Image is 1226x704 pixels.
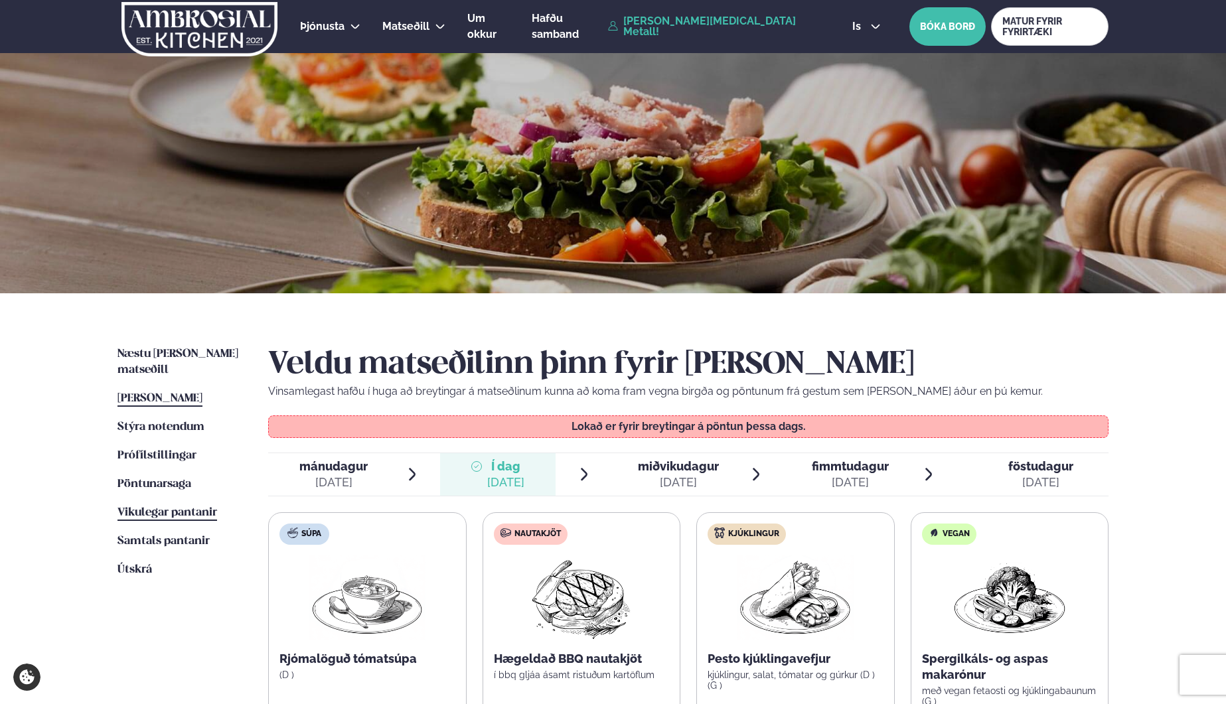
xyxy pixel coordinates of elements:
img: soup.svg [287,528,298,538]
a: [PERSON_NAME][MEDICAL_DATA] Metall! [608,16,821,37]
img: logo [120,2,279,56]
a: Hafðu samband [532,11,601,42]
span: Stýra notendum [117,421,204,433]
span: föstudagur [1008,459,1073,473]
img: beef.svg [500,528,511,538]
a: Cookie settings [13,664,40,691]
span: [PERSON_NAME] [117,393,202,404]
img: Soup.png [309,555,425,640]
p: í bbq gljáa ásamt ristuðum kartöflum [494,669,670,680]
img: Vegan.svg [929,528,939,538]
a: Næstu [PERSON_NAME] matseðill [117,346,242,378]
span: Þjónusta [300,20,345,33]
div: [DATE] [487,474,524,490]
span: Útskrá [117,564,152,575]
a: Vikulegar pantanir [117,505,217,521]
a: Samtals pantanir [117,533,210,549]
img: chicken.svg [714,528,725,538]
span: mánudagur [299,459,368,473]
button: is [842,21,891,32]
a: Þjónusta [300,19,345,35]
p: Rjómalöguð tómatsúpa [279,651,455,667]
p: Pesto kjúklingavefjur [708,651,883,667]
span: Hafðu samband [532,12,579,40]
span: Um okkur [467,12,497,40]
p: kjúklingur, salat, tómatar og gúrkur (D ) (G ) [708,669,883,691]
h2: Veldu matseðilinn þinn fyrir [PERSON_NAME] [268,346,1109,384]
p: Vinsamlegast hafðu í huga að breytingar á matseðlinum kunna að koma fram vegna birgða og pöntunum... [268,384,1109,399]
img: Beef-Meat.png [522,555,640,640]
span: Matseðill [382,20,429,33]
span: Kjúklingur [728,529,779,539]
span: Vegan [943,529,970,539]
div: [DATE] [299,474,368,490]
span: Vikulegar pantanir [117,507,217,518]
span: fimmtudagur [812,459,889,473]
span: Nautakjöt [514,529,561,539]
img: Wraps.png [737,555,854,640]
a: Prófílstillingar [117,448,196,464]
div: [DATE] [812,474,889,490]
span: Súpa [301,529,321,539]
a: Pöntunarsaga [117,476,191,492]
a: Stýra notendum [117,419,204,435]
span: Prófílstillingar [117,450,196,461]
a: Um okkur [467,11,510,42]
div: [DATE] [638,474,719,490]
img: Vegan.png [951,555,1068,640]
a: [PERSON_NAME] [117,391,202,407]
button: BÓKA BORÐ [909,7,986,46]
p: Spergilkáls- og aspas makarónur [922,651,1098,683]
div: [DATE] [1008,474,1073,490]
p: Hægeldað BBQ nautakjöt [494,651,670,667]
p: (D ) [279,669,455,680]
span: is [852,21,865,32]
span: miðvikudagur [638,459,719,473]
span: Pöntunarsaga [117,478,191,490]
span: Næstu [PERSON_NAME] matseðill [117,348,238,376]
a: MATUR FYRIR FYRIRTÆKI [991,7,1109,46]
p: Lokað er fyrir breytingar á pöntun þessa dags. [282,421,1095,432]
span: Í dag [487,458,524,474]
a: Útskrá [117,562,152,578]
span: Samtals pantanir [117,535,210,547]
a: Matseðill [382,19,429,35]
